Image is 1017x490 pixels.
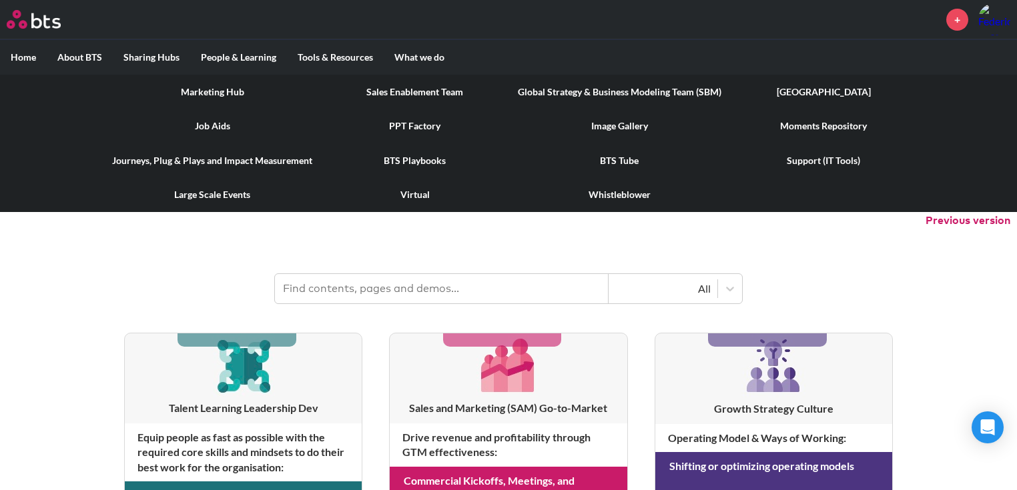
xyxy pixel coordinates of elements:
[384,40,455,75] label: What we do
[926,213,1010,228] button: Previous version
[390,423,627,467] h4: Drive revenue and profitability through GTM effectiveness :
[741,333,805,397] img: [object Object]
[125,423,362,481] h4: Equip people as fast as possible with the required core skills and mindsets to do their best work...
[125,401,362,415] h3: Talent Learning Leadership Dev
[655,401,892,416] h3: Growth Strategy Culture
[655,424,892,452] h4: Operating Model & Ways of Working :
[972,411,1004,443] div: Open Intercom Messenger
[212,333,275,397] img: [object Object]
[978,3,1010,35] img: Federica Crespi
[190,40,287,75] label: People & Learning
[978,3,1010,35] a: Profile
[47,40,113,75] label: About BTS
[275,274,609,303] input: Find contents, pages and demos...
[615,281,711,296] div: All
[476,333,540,397] img: [object Object]
[113,40,190,75] label: Sharing Hubs
[287,40,384,75] label: Tools & Resources
[946,9,968,31] a: +
[7,10,61,29] img: BTS Logo
[7,10,85,29] a: Go home
[390,401,627,415] h3: Sales and Marketing (SAM) Go-to-Market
